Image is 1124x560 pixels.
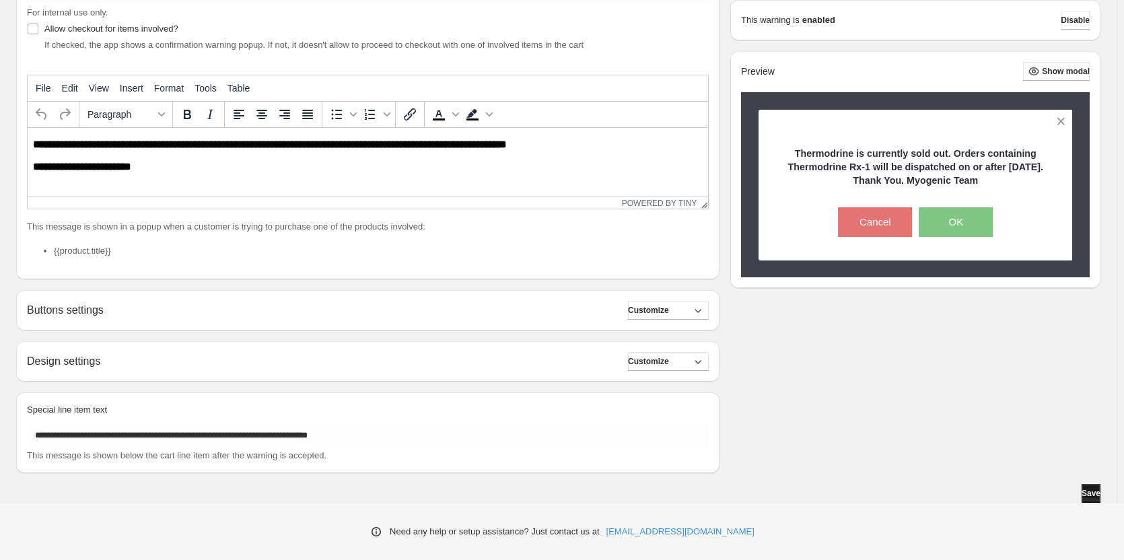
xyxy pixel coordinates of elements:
button: Show modal [1023,62,1090,81]
span: Disable [1061,15,1090,26]
div: Bullet list [325,103,359,126]
button: Justify [296,103,319,126]
span: Paragraph [87,109,153,120]
h2: Preview [741,66,775,77]
h2: Buttons settings [27,304,104,316]
span: Allow checkout for items involved? [44,24,178,34]
h2: Design settings [27,355,100,367]
span: Edit [62,83,78,94]
button: Cancel [838,207,912,237]
span: Format [154,83,184,94]
div: Numbered list [359,103,392,126]
a: [EMAIL_ADDRESS][DOMAIN_NAME] [606,525,754,538]
button: Insert/edit link [398,103,421,126]
span: If checked, the app shows a confirmation warning popup. If not, it doesn't allow to proceed to ch... [44,40,584,50]
div: Text color [427,103,461,126]
span: Customize [628,305,669,316]
button: Redo [53,103,76,126]
span: Show modal [1042,66,1090,77]
div: Resize [697,197,708,209]
button: Align left [227,103,250,126]
button: Customize [628,301,709,320]
button: Italic [199,103,221,126]
span: Customize [628,356,669,367]
span: Special line item text [27,405,107,415]
span: This message is shown below the cart line item after the warning is accepted. [27,450,326,460]
button: Align center [250,103,273,126]
div: Background color [461,103,495,126]
span: Tools [195,83,217,94]
button: Formats [82,103,170,126]
strong: Thank You. Myogenic Team [853,175,978,186]
button: Customize [628,352,709,371]
p: This message is shown in a popup when a customer is trying to purchase one of the products involved: [27,220,709,234]
p: This warning is [741,13,800,27]
span: View [89,83,109,94]
span: Insert [120,83,143,94]
li: {{product.title}} [54,244,709,258]
button: Align right [273,103,296,126]
button: Disable [1061,11,1090,30]
a: Powered by Tiny [622,199,697,208]
button: Save [1082,484,1100,503]
button: Undo [30,103,53,126]
strong: Thermodrine is currently sold out. Orders containing Thermodrine Rx-1 will be dispatched on or af... [788,148,1043,172]
button: OK [919,207,993,237]
iframe: Rich Text Area [28,128,708,197]
strong: enabled [802,13,835,27]
span: For internal use only. [27,7,108,17]
span: File [36,83,51,94]
button: Bold [176,103,199,126]
span: Save [1082,488,1100,499]
span: Table [227,83,250,94]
